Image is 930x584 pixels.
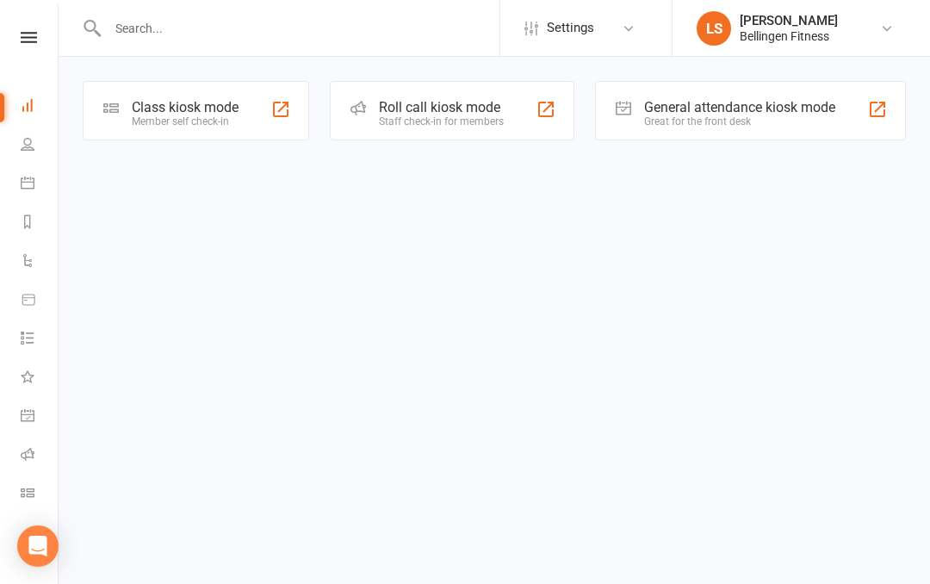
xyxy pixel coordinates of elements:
[21,398,59,437] a: General attendance kiosk mode
[644,115,835,127] div: Great for the front desk
[21,165,59,204] a: Calendar
[132,115,239,127] div: Member self check-in
[21,475,59,514] a: Class kiosk mode
[17,525,59,567] div: Open Intercom Messenger
[644,99,835,115] div: General attendance kiosk mode
[21,437,59,475] a: Roll call kiosk mode
[21,204,59,243] a: Reports
[21,127,59,165] a: People
[547,9,594,47] span: Settings
[132,99,239,115] div: Class kiosk mode
[21,88,59,127] a: Dashboard
[21,359,59,398] a: What's New
[740,28,838,44] div: Bellingen Fitness
[697,11,731,46] div: LS
[379,99,504,115] div: Roll call kiosk mode
[740,13,838,28] div: [PERSON_NAME]
[102,16,499,40] input: Search...
[379,115,504,127] div: Staff check-in for members
[21,282,59,320] a: Product Sales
